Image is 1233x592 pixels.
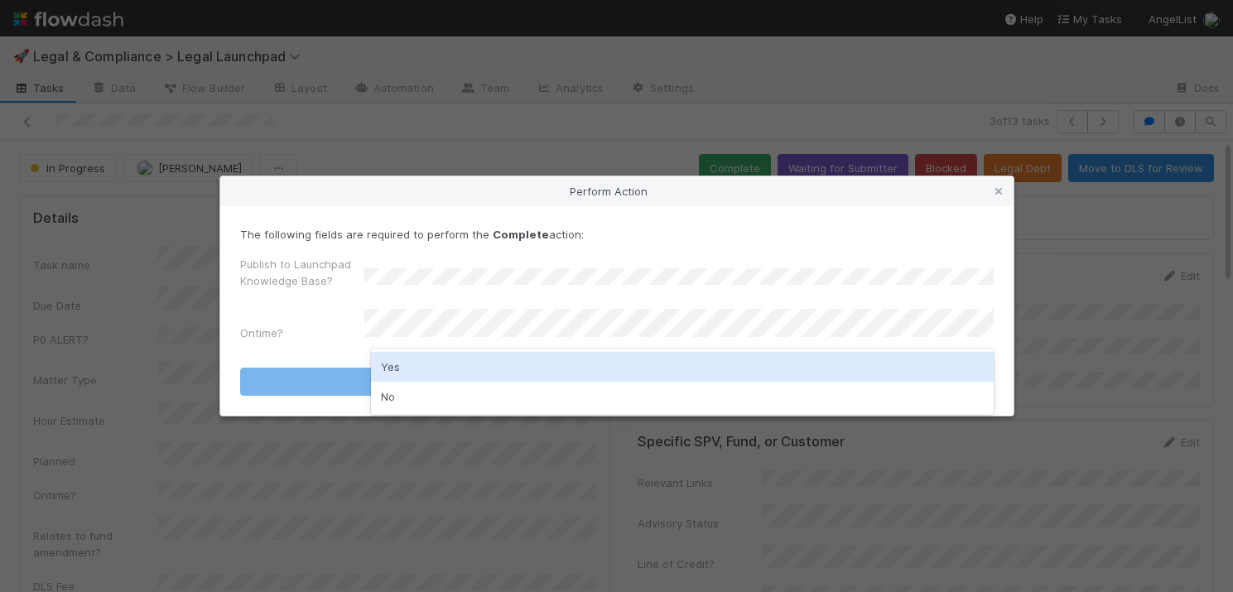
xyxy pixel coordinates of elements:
p: The following fields are required to perform the action: [240,226,994,243]
strong: Complete [493,228,549,241]
div: Yes [371,352,994,382]
div: No [371,382,994,412]
label: Publish to Launchpad Knowledge Base? [240,256,364,289]
label: Ontime? [240,325,283,341]
div: Perform Action [220,176,1014,206]
button: Complete [240,368,994,396]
